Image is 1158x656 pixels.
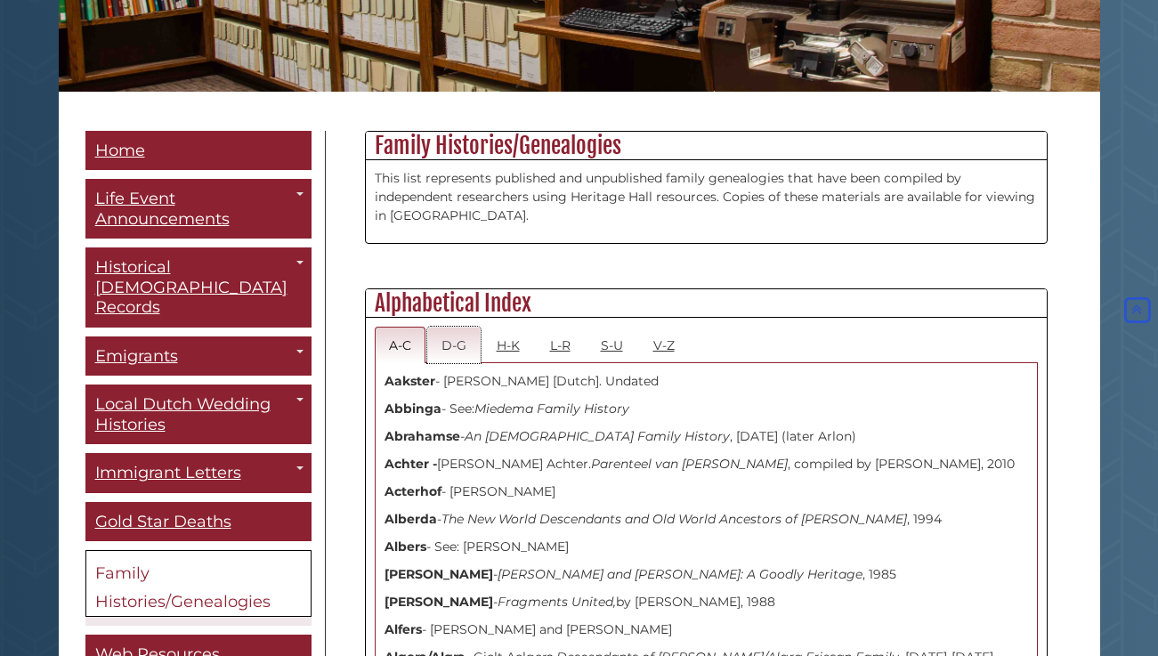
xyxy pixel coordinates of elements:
a: Family Histories/Genealogies [85,550,312,617]
p: - by [PERSON_NAME], 1988 [385,593,1028,611]
h2: Alphabetical Index [366,289,1047,318]
p: - See: [PERSON_NAME] [385,538,1028,556]
strong: Acterhof [385,483,441,499]
p: - [PERSON_NAME] [385,482,1028,501]
a: Historical [DEMOGRAPHIC_DATA] Records [85,247,312,328]
p: - , 1985 [385,565,1028,584]
a: Back to Top [1121,303,1154,319]
strong: Abbinga [385,401,441,417]
strong: Aakster [385,373,435,389]
i: Miedema Family History [474,401,629,417]
a: V-Z [639,327,689,363]
i: The New World Descendants and Old World Ancestors of [PERSON_NAME] [441,511,907,527]
a: H-K [482,327,534,363]
p: - [PERSON_NAME] [Dutch]. Undated [385,372,1028,391]
a: Emigrants [85,336,312,377]
a: Immigrant Letters [85,453,312,493]
a: Life Event Announcements [85,179,312,239]
span: Immigrant Letters [95,463,241,482]
a: D-G [427,327,481,363]
strong: Alfers [385,621,422,637]
strong: [PERSON_NAME] [385,594,493,610]
a: Home [85,131,312,171]
a: S-U [587,327,637,363]
strong: [PERSON_NAME] [385,566,493,582]
p: - [PERSON_NAME] and [PERSON_NAME] [385,620,1028,639]
span: Gold Star Deaths [95,512,231,531]
a: L-R [536,327,585,363]
i: Parenteel van [PERSON_NAME] [591,456,788,472]
strong: Alberda [385,511,437,527]
p: [PERSON_NAME] Achter. , compiled by [PERSON_NAME], 2010 [385,455,1028,474]
strong: Albers [385,539,426,555]
a: Gold Star Deaths [85,502,312,542]
strong: Abrahamse [385,428,460,444]
p: - See: [385,400,1028,418]
span: Emigrants [95,346,178,366]
p: - , [DATE] (later Arlon) [385,427,1028,446]
strong: Achter - [385,456,437,472]
i: [PERSON_NAME] and [PERSON_NAME]: A Goodly Heritage [498,566,862,582]
span: Home [95,141,145,160]
i: Fragments United, [498,594,616,610]
span: Local Dutch Wedding Histories [95,394,271,434]
h2: Family Histories/Genealogies [366,132,1047,160]
span: Historical [DEMOGRAPHIC_DATA] Records [95,257,287,317]
span: Family Histories/Genealogies [95,563,271,611]
p: - , 1994 [385,510,1028,529]
i: An [DEMOGRAPHIC_DATA] Family History [465,428,730,444]
a: Local Dutch Wedding Histories [85,385,312,444]
a: A-C [375,327,425,363]
p: This list represents published and unpublished family genealogies that have been compiled by inde... [375,169,1038,225]
span: Life Event Announcements [95,189,230,229]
